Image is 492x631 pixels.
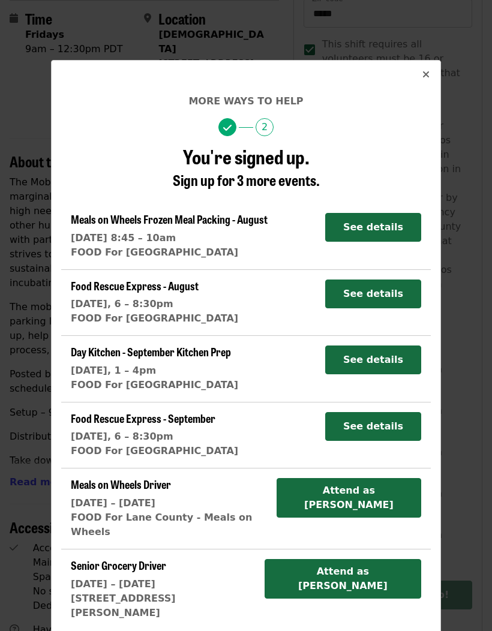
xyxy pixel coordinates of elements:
span: Sign up for 3 more events. [173,169,320,190]
button: See details [325,280,421,308]
span: Food Rescue Express - August [71,278,199,293]
span: Food Rescue Express - September [71,410,215,426]
div: FOOD For [GEOGRAPHIC_DATA] [71,311,238,326]
button: See details [325,213,421,242]
button: Close [412,61,440,89]
div: [DATE], 1 – 4pm [71,363,238,378]
a: Senior Grocery Driver[DATE] – [DATE][STREET_ADDRESS][PERSON_NAME] [71,559,255,620]
span: Meals on Wheels Frozen Meal Packing - August [71,211,268,227]
button: See details [325,412,421,441]
a: See details [325,288,421,299]
button: Attend as [PERSON_NAME] [265,559,421,599]
span: Meals on Wheels Driver [71,476,171,492]
a: See details [325,221,421,233]
div: [DATE] – [DATE] [71,496,267,510]
a: See details [325,420,421,432]
span: Senior Grocery Driver [71,557,166,573]
i: times icon [422,69,430,80]
div: FOOD For [GEOGRAPHIC_DATA] [71,444,238,458]
span: 2 [256,118,274,136]
div: [DATE] – [DATE] [71,577,255,591]
div: FOOD For [GEOGRAPHIC_DATA] [71,378,238,392]
div: [DATE] 8:45 – 10am [71,231,268,245]
a: Food Rescue Express - September[DATE], 6 – 8:30pmFOOD For [GEOGRAPHIC_DATA] [71,412,238,459]
button: See details [325,345,421,374]
span: More ways to help [188,95,303,107]
a: See details [325,354,421,365]
div: FOOD For [GEOGRAPHIC_DATA] [71,245,268,260]
div: [DATE], 6 – 8:30pm [71,429,238,444]
a: Meals on Wheels Driver[DATE] – [DATE]FOOD For Lane County - Meals on Wheels [71,478,267,539]
span: Day Kitchen - September Kitchen Prep [71,344,231,359]
i: check icon [223,122,232,134]
a: Day Kitchen - September Kitchen Prep[DATE], 1 – 4pmFOOD For [GEOGRAPHIC_DATA] [71,345,238,392]
a: Meals on Wheels Frozen Meal Packing - August[DATE] 8:45 – 10amFOOD For [GEOGRAPHIC_DATA] [71,213,268,260]
button: Attend as [PERSON_NAME] [277,478,421,518]
div: [DATE], 6 – 8:30pm [71,297,238,311]
span: You're signed up. [183,142,310,170]
div: [STREET_ADDRESS][PERSON_NAME] [71,591,255,620]
div: FOOD For Lane County - Meals on Wheels [71,510,267,539]
a: Food Rescue Express - August[DATE], 6 – 8:30pmFOOD For [GEOGRAPHIC_DATA] [71,280,238,326]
